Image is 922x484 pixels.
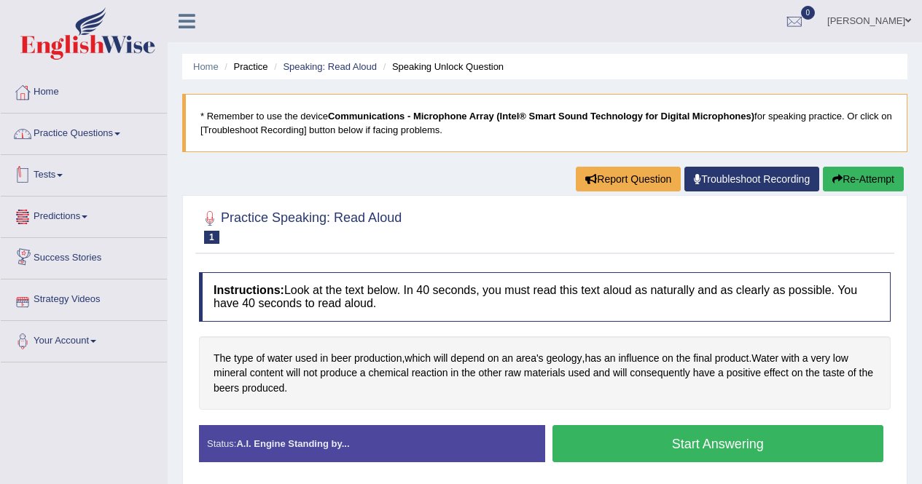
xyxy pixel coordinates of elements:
[576,167,681,191] button: Report Question
[802,351,808,366] span: Click to see word definition
[516,351,544,366] span: Click to see word definition
[199,272,891,321] h4: Look at the text below. In 40 seconds, you must read this text aloud as naturally and as clearly ...
[182,94,907,152] blockquote: * Remember to use the device for speaking practice. Or click on [Troubleshoot Recording] button b...
[221,60,267,74] li: Practice
[552,425,884,462] button: Start Answering
[833,351,848,366] span: Click to see word definition
[524,365,566,381] span: Click to see word definition
[214,351,231,366] span: Click to see word definition
[1,72,167,108] a: Home
[331,351,351,366] span: Click to see word definition
[727,365,761,381] span: Click to see word definition
[214,284,284,296] b: Instructions:
[1,279,167,316] a: Strategy Videos
[662,351,673,366] span: Click to see word definition
[199,336,891,410] div: , , . .
[250,365,284,381] span: Click to see word definition
[585,351,601,366] span: Click to see word definition
[613,365,627,381] span: Click to see word definition
[811,351,830,366] span: Click to see word definition
[693,365,715,381] span: Click to see word definition
[214,365,247,381] span: Click to see word definition
[286,365,300,381] span: Click to see word definition
[193,61,219,72] a: Home
[630,365,690,381] span: Click to see word definition
[320,365,357,381] span: Click to see word definition
[450,365,458,381] span: Click to see word definition
[450,351,485,366] span: Click to see word definition
[303,365,317,381] span: Click to see word definition
[256,351,265,366] span: Click to see word definition
[751,351,778,366] span: Click to see word definition
[360,365,366,381] span: Click to see word definition
[405,351,431,366] span: Click to see word definition
[214,381,239,396] span: Click to see word definition
[568,365,590,381] span: Click to see word definition
[283,61,377,72] a: Speaking: Read Aloud
[805,365,819,381] span: Click to see word definition
[1,155,167,191] a: Tests
[1,114,167,150] a: Practice Questions
[848,365,856,381] span: Click to see word definition
[380,60,504,74] li: Speaking Unlock Question
[718,365,724,381] span: Click to see word definition
[684,167,819,191] a: Troubleshoot Recording
[199,425,545,462] div: Status:
[234,351,253,366] span: Click to see word definition
[823,365,845,381] span: Click to see word definition
[547,351,582,366] span: Click to see word definition
[823,167,904,191] button: Re-Attempt
[618,351,659,366] span: Click to see word definition
[1,321,167,357] a: Your Account
[320,351,328,366] span: Click to see word definition
[328,111,754,122] b: Communications - Microphone Array (Intel® Smart Sound Technology for Digital Microphones)
[461,365,475,381] span: Click to see word definition
[1,238,167,274] a: Success Stories
[236,438,349,449] strong: A.I. Engine Standing by...
[199,207,402,244] h2: Practice Speaking: Read Aloud
[242,381,284,396] span: Click to see word definition
[715,351,749,366] span: Click to see word definition
[488,351,499,366] span: Click to see word definition
[764,365,789,381] span: Click to see word definition
[693,351,712,366] span: Click to see word definition
[479,365,502,381] span: Click to see word definition
[604,351,616,366] span: Click to see word definition
[501,351,513,366] span: Click to see word definition
[434,351,448,366] span: Click to see word definition
[1,197,167,233] a: Predictions
[781,351,800,366] span: Click to see word definition
[504,365,521,381] span: Click to see word definition
[295,351,317,366] span: Click to see word definition
[369,365,409,381] span: Click to see word definition
[267,351,292,366] span: Click to see word definition
[792,365,803,381] span: Click to see word definition
[859,365,873,381] span: Click to see word definition
[676,351,690,366] span: Click to see word definition
[204,231,219,244] span: 1
[412,365,448,381] span: Click to see word definition
[354,351,402,366] span: Click to see word definition
[801,6,816,20] span: 0
[593,365,610,381] span: Click to see word definition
